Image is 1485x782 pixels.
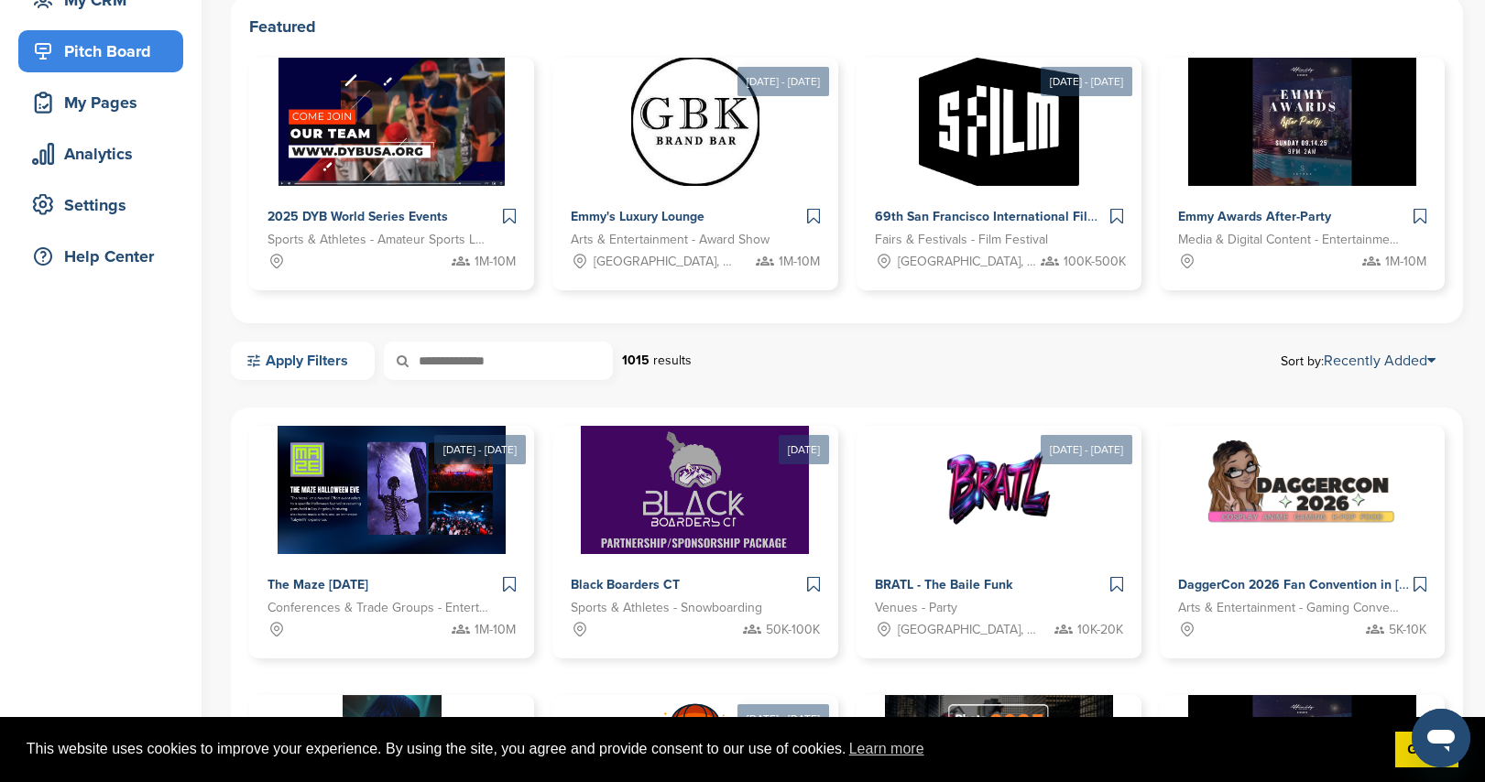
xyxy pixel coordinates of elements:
[898,252,1036,272] span: [GEOGRAPHIC_DATA], [GEOGRAPHIC_DATA]
[737,67,829,96] div: [DATE] - [DATE]
[737,704,829,733] div: [DATE] - [DATE]
[875,209,1149,224] span: 69th San Francisco International Film Festival
[898,620,1036,640] span: [GEOGRAPHIC_DATA], [GEOGRAPHIC_DATA]
[1178,209,1331,224] span: Emmy Awards After-Party
[1041,67,1132,96] div: [DATE] - [DATE]
[1077,620,1123,640] span: 10K-20K
[1389,620,1426,640] span: 5K-10K
[18,81,183,124] a: My Pages
[1160,426,1445,658] a: Sponsorpitch & DaggerCon 2026 Fan Convention in [GEOGRAPHIC_DATA], [GEOGRAPHIC_DATA] Arts & Enter...
[27,35,183,68] div: Pitch Board
[875,577,1012,592] span: BRATL - The Baile Funk
[475,620,516,640] span: 1M-10M
[571,230,770,250] span: Arts & Entertainment - Award Show
[475,252,516,272] span: 1M-10M
[18,30,183,72] a: Pitch Board
[846,735,927,763] a: learn more about cookies
[434,435,526,464] div: [DATE] - [DATE]
[571,577,680,592] span: Black Boarders CT
[249,14,1445,39] h2: Featured
[552,28,837,290] a: [DATE] - [DATE] Sponsorpitch & Emmy's Luxury Lounge Arts & Entertainment - Award Show [GEOGRAPHIC...
[18,133,183,175] a: Analytics
[1178,598,1399,618] span: Arts & Entertainment - Gaming Conventions
[934,426,1063,554] img: Sponsorpitch &
[249,58,534,290] a: Sponsorpitch & 2025 DYB World Series Events Sports & Athletes - Amateur Sports Leagues 1M-10M
[1206,426,1398,554] img: Sponsorpitch &
[875,230,1048,250] span: Fairs & Festivals - Film Festival
[581,426,809,554] img: Sponsorpitch &
[27,240,183,273] div: Help Center
[1281,353,1436,368] span: Sort by:
[766,620,820,640] span: 50K-100K
[779,435,829,464] div: [DATE]
[1324,352,1436,370] a: Recently Added
[1188,58,1416,186] img: Sponsorpitch &
[27,86,183,119] div: My Pages
[1412,709,1470,767] iframe: Button to launch messaging window
[18,235,183,277] a: Help Center
[622,353,650,368] strong: 1015
[27,137,183,170] div: Analytics
[653,353,692,368] span: results
[571,598,762,618] span: Sports & Athletes - Snowboarding
[27,735,1381,763] span: This website uses cookies to improve your experience. By using the site, you agree and provide co...
[268,209,448,224] span: 2025 DYB World Series Events
[857,396,1141,658] a: [DATE] - [DATE] Sponsorpitch & BRATL - The Baile Funk Venues - Party [GEOGRAPHIC_DATA], [GEOGRAPH...
[919,58,1079,186] img: Sponsorpitch &
[249,396,534,658] a: [DATE] - [DATE] Sponsorpitch & The Maze [DATE] Conferences & Trade Groups - Entertainment 1M-10M
[268,230,488,250] span: Sports & Athletes - Amateur Sports Leagues
[571,209,704,224] span: Emmy's Luxury Lounge
[268,598,488,618] span: Conferences & Trade Groups - Entertainment
[779,252,820,272] span: 1M-10M
[1178,230,1399,250] span: Media & Digital Content - Entertainment
[1064,252,1126,272] span: 100K-500K
[875,598,957,618] span: Venues - Party
[268,577,368,592] span: The Maze [DATE]
[18,184,183,226] a: Settings
[552,396,837,658] a: [DATE] Sponsorpitch & Black Boarders CT Sports & Athletes - Snowboarding 50K-100K
[857,28,1141,290] a: [DATE] - [DATE] Sponsorpitch & 69th San Francisco International Film Festival Fairs & Festivals -...
[1041,435,1132,464] div: [DATE] - [DATE]
[27,189,183,222] div: Settings
[231,342,375,380] a: Apply Filters
[594,252,732,272] span: [GEOGRAPHIC_DATA], [GEOGRAPHIC_DATA]
[278,426,506,554] img: Sponsorpitch &
[1395,732,1458,768] a: dismiss cookie message
[1160,58,1445,290] a: Sponsorpitch & Emmy Awards After-Party Media & Digital Content - Entertainment 1M-10M
[278,58,505,186] img: Sponsorpitch &
[1385,252,1426,272] span: 1M-10M
[631,58,759,186] img: Sponsorpitch &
